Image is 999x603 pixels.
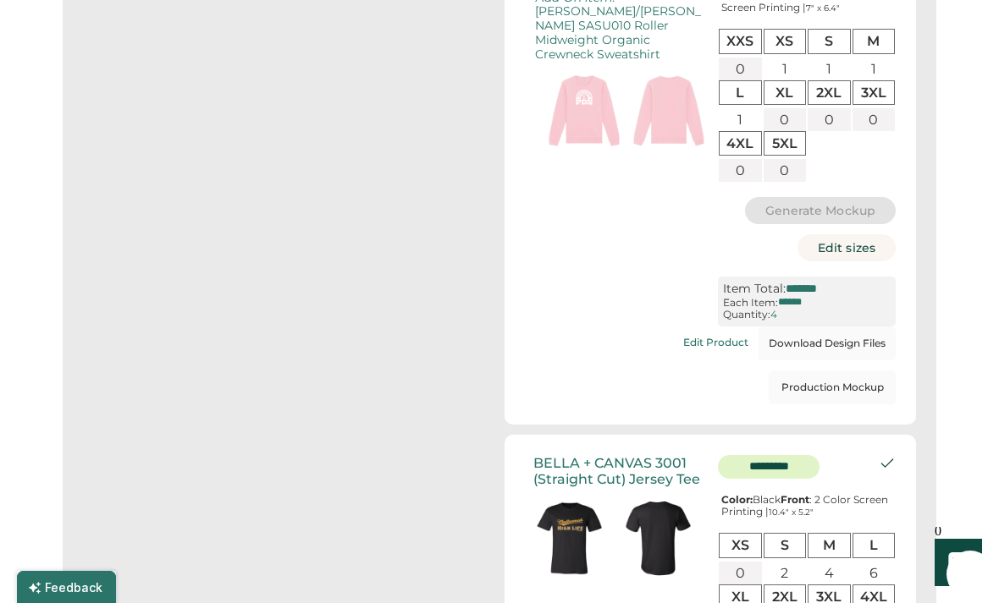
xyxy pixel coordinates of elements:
div: 0 [853,108,896,131]
div: XS [719,533,762,557]
div: M [853,29,896,53]
div: 2 [764,562,807,584]
div: XS [764,29,807,53]
div: Item Total: [723,282,786,296]
div: 0 [764,159,807,182]
div: 6 [853,562,896,584]
div: 5XL [764,131,807,156]
div: 0 [808,108,851,131]
div: L [853,533,896,557]
button: Generate Mockup [745,197,897,224]
div: XXS [719,29,762,53]
font: 10.4" x 5.2" [769,507,814,518]
div: 1 [808,58,851,80]
div: L [719,80,762,105]
div: 1 [853,58,896,80]
div: 0 [719,58,762,80]
div: BELLA + CANVAS 3001 (Straight Cut) Jersey Tee [533,455,703,487]
button: Production Mockup [769,370,896,404]
font: 7" x 6.4" [806,3,840,14]
div: Quantity: [723,309,770,321]
div: 0 [764,108,807,131]
img: generate-image [626,69,711,153]
div: 3XL [853,80,896,105]
div: 4XL [719,131,762,156]
strong: Color: [721,493,753,506]
div: 4 [808,562,851,584]
button: Edit sizes [798,234,896,261]
div: M [808,533,851,557]
img: generate-image [525,494,614,583]
button: Download Design Files [759,326,896,360]
div: 1 [719,108,762,131]
img: generate-image [542,69,626,153]
div: 1 [764,58,807,80]
div: 4 [770,309,777,321]
div: Black : 2 Color Screen Printing | [718,494,896,518]
div: S [764,533,807,557]
strong: Front [781,493,809,506]
div: 0 [719,562,762,584]
div: XL [764,80,807,105]
img: generate-image [614,494,703,583]
div: Each Item: [723,297,778,309]
div: Edit Product [683,337,748,348]
div: 0 [719,159,762,182]
iframe: Front Chat [919,527,991,600]
div: 2XL [808,80,851,105]
div: S [808,29,851,53]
